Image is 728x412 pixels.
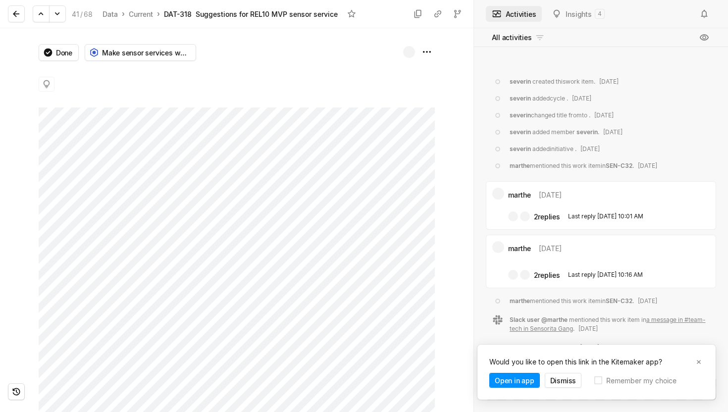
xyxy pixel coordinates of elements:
div: added member . [510,128,623,137]
div: 41 68 [72,9,93,19]
button: Make sensor services work for compactor routes (REL containers) [85,44,196,61]
span: [DATE] [539,190,562,200]
span: marthe [508,190,531,200]
span: [DATE] [580,145,600,153]
div: mentioned this work item in . [510,161,657,172]
span: [DATE] [572,95,591,102]
div: Data [103,9,118,19]
span: severin [510,145,531,153]
span: severin [576,128,598,136]
button: Insights4 [546,6,610,22]
span: [DATE] [580,344,599,351]
div: Would you like to open this link in the Kitemaker app? [489,357,692,367]
p: mentioned this work item in [510,316,706,332]
button: Activities [486,6,542,22]
div: › [157,9,160,19]
span: severin [510,111,531,119]
div: › [122,9,125,19]
span: [DATE] [638,162,657,169]
div: created this work item . [510,77,619,86]
span: All activities [492,32,532,43]
div: 4 [595,9,605,19]
span: Kitemaker [510,344,539,351]
span: severin [510,128,531,136]
div: added cycle . [510,343,599,352]
span: [DATE] [599,78,619,85]
span: severin [510,78,531,85]
div: mentioned this work item in . [510,297,657,308]
span: Slack user @marthe [510,316,568,323]
span: [DATE] [578,325,598,332]
span: severin [510,95,531,102]
div: changed title from to . [510,111,614,120]
a: SEN-C32 [606,297,632,305]
span: marthe [510,162,530,169]
div: added cycle . [510,94,591,103]
div: 2 replies [534,270,560,280]
span: [DATE] [539,243,562,254]
span: [DATE] [638,297,657,305]
div: Last reply [DATE] 10:16 AM [568,270,643,279]
div: added initiative . [510,145,600,154]
button: Open in app [489,373,540,388]
a: SEN-C32 [606,162,632,169]
span: [DATE] [603,128,623,136]
span: / [80,10,83,18]
div: Last reply [DATE] 10:01 AM [568,212,643,221]
button: Done [39,44,79,61]
span: [DATE] [594,111,614,119]
span: Make sensor services work for compactor routes (REL containers) [102,48,190,58]
span: marthe [508,243,531,254]
button: All activities [486,30,551,46]
div: Suggestions for REL10 MVP sensor service [196,9,338,19]
div: DAT-318 [164,9,192,19]
a: Data [101,7,120,21]
button: Dismiss [545,373,582,388]
div: . [510,315,711,333]
span: marthe [510,297,530,305]
span: Remember my choice [606,375,676,386]
a: Current [127,7,155,21]
div: 2 replies [534,211,560,222]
